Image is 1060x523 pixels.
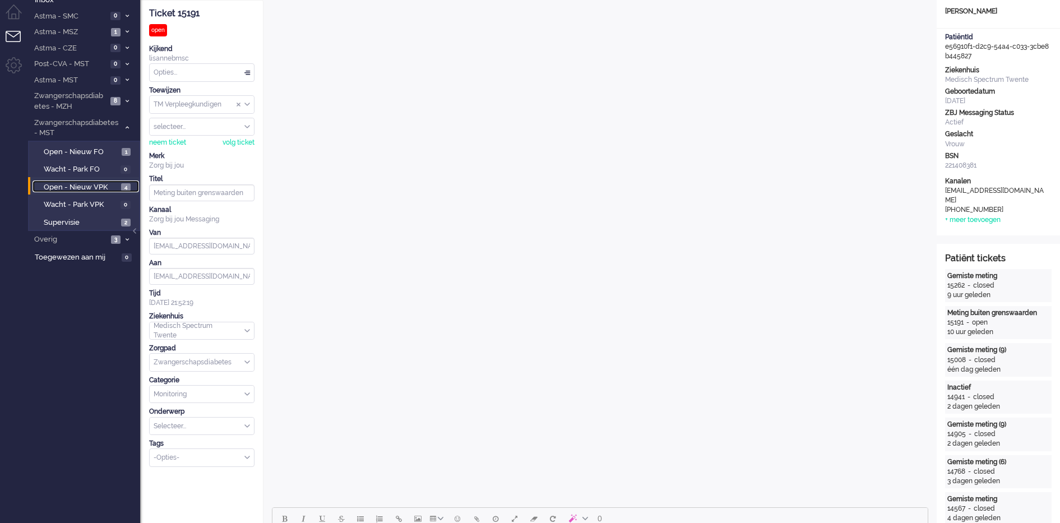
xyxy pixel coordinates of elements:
a: Toegewezen aan mij 0 [33,251,140,263]
div: Toewijzen [149,86,254,95]
span: Open - Nieuw FO [44,147,119,158]
li: Dashboard menu [6,4,31,30]
div: 2 dagen geleden [947,439,1049,448]
div: Patiënt tickets [945,252,1052,265]
div: één dag geleden [947,365,1049,374]
div: Actief [945,118,1052,127]
div: Geslacht [945,129,1052,139]
div: - [966,355,974,365]
div: Van [149,228,254,238]
div: 14905 [947,429,966,439]
div: BSN [945,151,1052,161]
div: Assign User [149,118,254,136]
div: Gemiste meting (9) [947,345,1049,355]
div: [PHONE_NUMBER] [945,205,1046,215]
div: Categorie [149,376,254,385]
div: 14768 [947,467,965,476]
span: 3 [111,235,121,244]
span: 0 [598,514,602,523]
div: 2 dagen geleden [947,402,1049,411]
div: open [972,318,988,327]
div: Geboortedatum [945,87,1052,96]
div: Ticket 15191 [149,7,254,20]
div: 221408381 [945,161,1052,170]
li: Tickets menu [6,31,31,56]
div: - [965,281,973,290]
span: Post-CVA - MST [33,59,107,70]
li: Admin menu [6,57,31,82]
span: 1 [111,28,121,36]
div: Select Tags [149,448,254,467]
div: closed [973,392,994,402]
div: Kanalen [945,177,1052,186]
div: Onderwerp [149,407,254,416]
span: Astma - SMC [33,11,107,22]
a: Supervisie 2 [33,216,139,228]
span: 0 [110,60,121,68]
a: Wacht - Park VPK 0 [33,198,139,210]
div: Ziekenhuis [945,66,1052,75]
div: Gemiste meting [947,494,1049,504]
div: - [966,429,974,439]
span: Zwangerschapsdiabetes - MST [33,118,119,138]
div: Kijkend [149,44,254,54]
div: Kanaal [149,205,254,215]
span: Wacht - Park VPK [44,200,118,210]
span: Astma - CZE [33,43,107,54]
div: Zorg bij jou [149,161,254,170]
a: Wacht - Park FO 0 [33,163,139,175]
span: 0 [121,201,131,209]
div: Inactief [947,383,1049,392]
span: Astma - MSZ [33,27,108,38]
div: 3 dagen geleden [947,476,1049,486]
div: closed [974,504,995,513]
div: - [965,467,974,476]
div: volg ticket [223,138,254,147]
div: closed [974,355,996,365]
div: - [965,392,973,402]
div: [DATE] 21:52:19 [149,289,254,308]
div: closed [973,281,994,290]
div: 14941 [947,392,965,402]
div: closed [974,429,996,439]
div: closed [974,467,995,476]
div: Vrouw [945,140,1052,149]
div: ZBJ Messaging Status [945,108,1052,118]
span: 0 [121,165,131,174]
div: 4 dagen geleden [947,513,1049,523]
div: - [964,318,972,327]
div: [PERSON_NAME] [937,7,1060,16]
span: 2 [121,219,131,227]
div: + meer toevoegen [945,215,1001,225]
span: Toegewezen aan mij [35,252,118,263]
span: 0 [110,76,121,85]
span: 0 [122,253,132,262]
div: Assign Group [149,95,254,114]
div: Gemiste meting (9) [947,420,1049,429]
div: Zorg bij jou Messaging [149,215,254,224]
div: Tags [149,439,254,448]
div: Meting buiten grenswaarden [947,308,1049,318]
div: Titel [149,174,254,184]
span: Open - Nieuw VPK [44,182,118,193]
span: Wacht - Park FO [44,164,118,175]
div: Merk [149,151,254,161]
a: Open - Nieuw FO 1 [33,145,139,158]
a: Open - Nieuw VPK 4 [33,180,139,193]
div: 10 uur geleden [947,327,1049,337]
span: 0 [110,12,121,20]
div: 9 uur geleden [947,290,1049,300]
div: Tijd [149,289,254,298]
span: Overig [33,234,108,245]
div: 15008 [947,355,966,365]
div: Gemiste meting [947,271,1049,281]
span: Supervisie [44,217,118,228]
div: 14567 [947,504,965,513]
span: 0 [110,44,121,52]
div: PatiëntId [945,33,1052,42]
div: lisannebmsc [149,54,254,63]
span: Zwangerschapsdiabetes - MZH [33,91,107,112]
div: 15262 [947,281,965,290]
div: 15191 [947,318,964,327]
div: Zorgpad [149,344,254,353]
